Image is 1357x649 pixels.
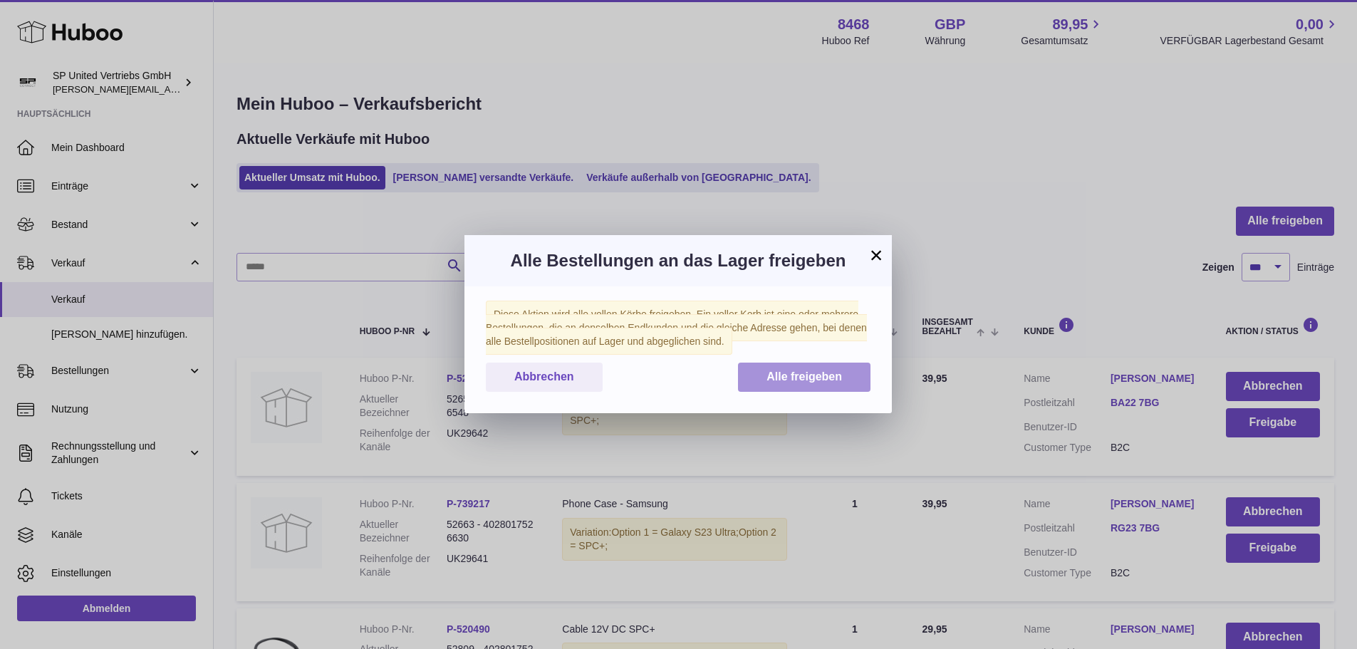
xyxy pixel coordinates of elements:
[766,370,842,383] span: Alle freigeben
[868,246,885,264] button: ×
[486,363,603,392] button: Abbrechen
[514,370,574,383] span: Abbrechen
[738,363,870,392] button: Alle freigeben
[486,249,870,272] h3: Alle Bestellungen an das Lager freigeben
[486,301,867,355] span: Diese Aktion wird alle vollen Körbe freigeben. Ein voller Korb ist eine oder mehrere Bestellungen...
